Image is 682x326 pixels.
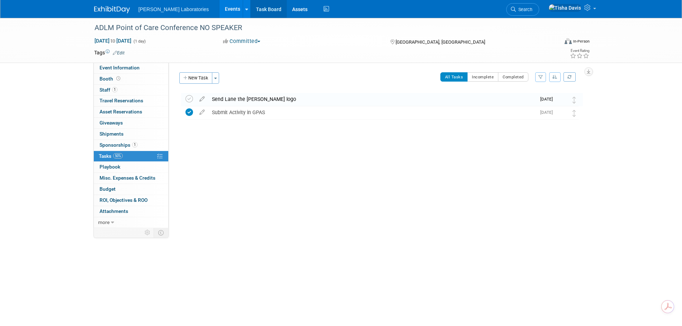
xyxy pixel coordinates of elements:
span: [GEOGRAPHIC_DATA], [GEOGRAPHIC_DATA] [396,39,485,45]
span: Giveaways [100,120,123,126]
a: Booth [94,74,168,84]
img: Tisha Davis [556,95,566,104]
img: Tisha Davis [556,108,566,118]
td: Tags [94,49,125,56]
span: Misc. Expenses & Credits [100,175,155,181]
button: Incomplete [467,72,498,82]
a: Tasks50% [94,151,168,162]
a: Edit [113,50,125,55]
span: 50% [113,153,123,159]
div: ADLM Point of Care Conference NO SPEAKER [92,21,548,34]
div: Event Format [516,37,590,48]
a: Travel Reservations [94,96,168,106]
a: ROI, Objectives & ROO [94,195,168,206]
a: Sponsorships1 [94,140,168,151]
span: Search [516,7,532,12]
span: more [98,219,110,225]
span: Staff [100,87,117,93]
a: Attachments [94,206,168,217]
a: Shipments [94,129,168,140]
span: Event Information [100,65,140,70]
span: Attachments [100,208,128,214]
img: Tisha Davis [548,4,581,12]
img: ExhibitDay [94,6,130,13]
span: Asset Reservations [100,109,142,115]
span: [DATE] [540,97,556,102]
a: more [94,217,168,228]
img: Format-Inperson.png [565,38,572,44]
a: Giveaways [94,118,168,128]
button: Completed [498,72,528,82]
button: Committed [221,38,263,45]
span: Shipments [100,131,124,137]
span: [DATE] [DATE] [94,38,132,44]
button: All Tasks [440,72,468,82]
a: edit [196,109,208,116]
a: Refresh [564,72,576,82]
div: Send Lane the [PERSON_NAME] logo [208,93,536,105]
i: Move task [572,97,576,103]
span: Travel Reservations [100,98,143,103]
span: 1 [112,87,117,92]
a: Playbook [94,162,168,172]
span: Sponsorships [100,142,137,148]
a: Asset Reservations [94,107,168,117]
span: Playbook [100,164,120,170]
div: In-Person [573,39,590,44]
button: New Task [179,72,212,84]
div: Submit Activity in GPAS [208,106,536,118]
a: Budget [94,184,168,195]
span: Booth [100,76,122,82]
td: Personalize Event Tab Strip [141,228,154,237]
span: [DATE] [540,110,556,115]
span: (1 day) [133,39,146,44]
span: to [110,38,116,44]
span: [PERSON_NAME] Laboratories [139,6,209,12]
td: Toggle Event Tabs [154,228,168,237]
span: Booth not reserved yet [115,76,122,81]
i: Move task [572,110,576,117]
a: edit [196,96,208,102]
span: 1 [132,142,137,147]
a: Staff1 [94,85,168,96]
a: Misc. Expenses & Credits [94,173,168,184]
a: Search [506,3,539,16]
span: Tasks [99,153,123,159]
span: ROI, Objectives & ROO [100,197,147,203]
a: Event Information [94,63,168,73]
div: Event Rating [570,49,589,53]
span: Budget [100,186,116,192]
